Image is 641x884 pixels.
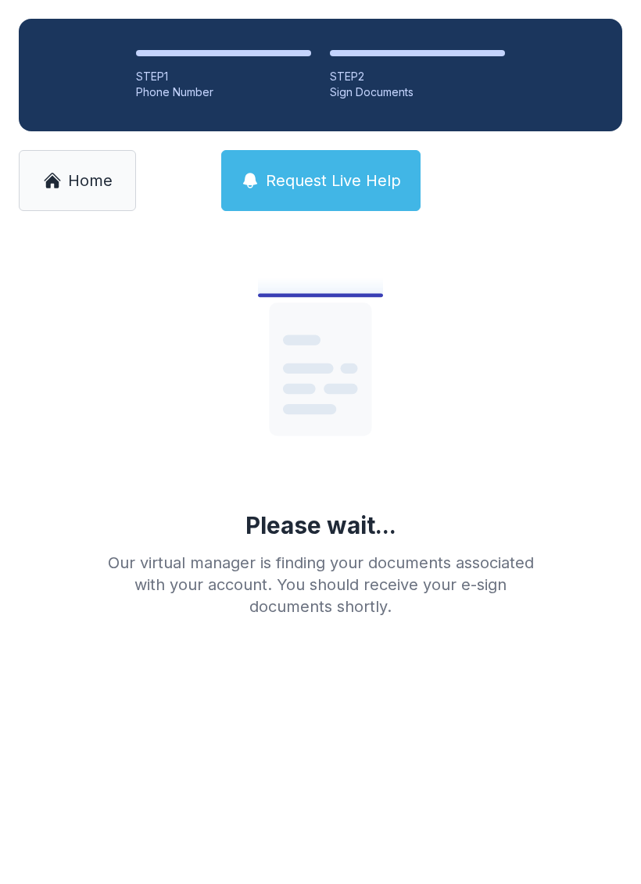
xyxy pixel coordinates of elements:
div: Our virtual manager is finding your documents associated with your account. You should receive yo... [95,552,546,617]
div: STEP 2 [330,69,505,84]
div: Sign Documents [330,84,505,100]
div: Phone Number [136,84,311,100]
div: Please wait... [245,511,396,539]
span: Request Live Help [266,170,401,191]
div: STEP 1 [136,69,311,84]
span: Home [68,170,113,191]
